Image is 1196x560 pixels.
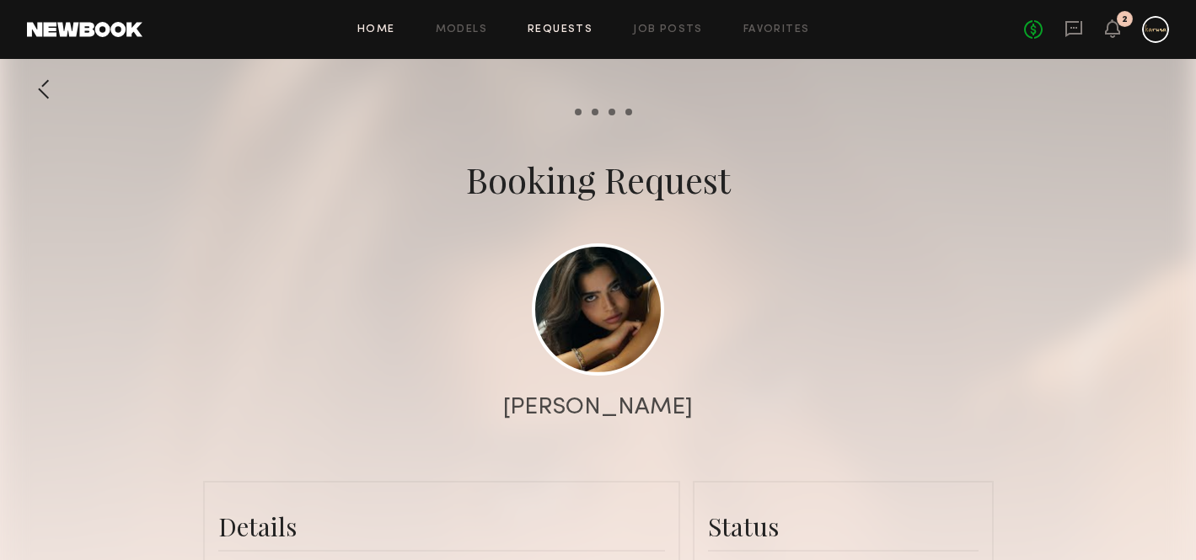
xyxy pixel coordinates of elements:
a: Favorites [743,24,810,35]
a: Job Posts [633,24,703,35]
a: Home [357,24,395,35]
div: Booking Request [466,156,731,203]
div: 2 [1122,15,1128,24]
div: [PERSON_NAME] [503,396,693,419]
div: Status [708,509,979,543]
a: Models [436,24,487,35]
a: Requests [528,24,593,35]
div: Details [218,509,665,543]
